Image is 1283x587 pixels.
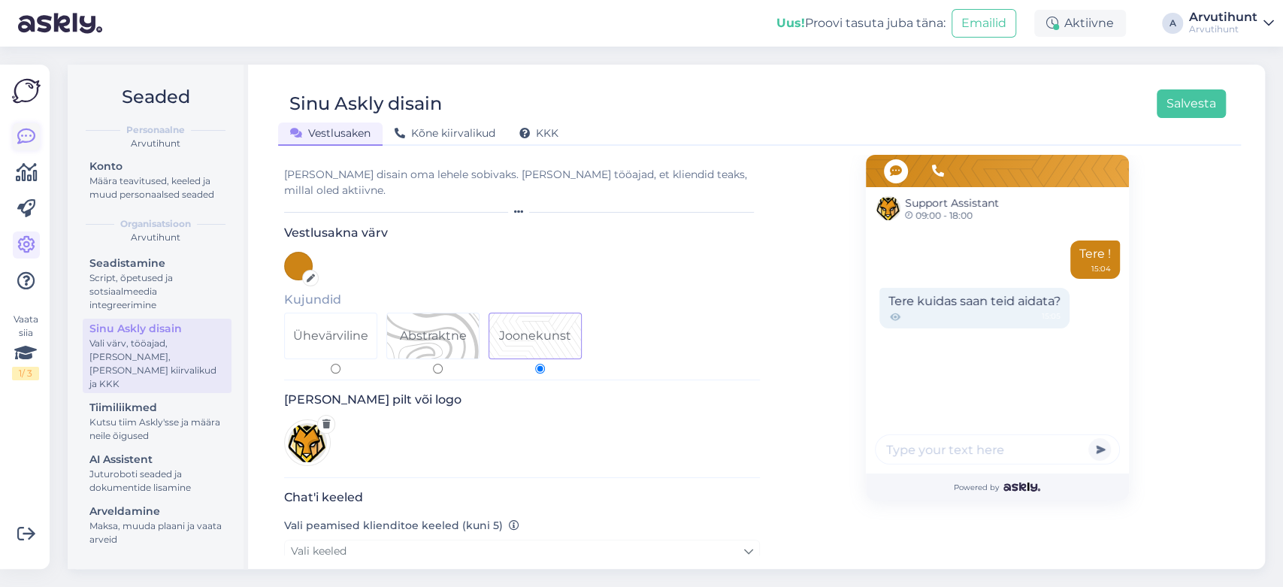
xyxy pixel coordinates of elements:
[876,196,900,220] img: Support
[284,225,760,240] h3: Vestlusakna värv
[293,327,368,345] div: Ühevärviline
[331,364,340,374] input: Ühevärviline
[1003,483,1040,492] img: Askly
[284,490,760,504] h3: Chat'i keeled
[12,367,39,380] div: 1 / 3
[83,156,231,204] a: KontoMäära teavitused, keeled ja muud personaalsed seaded
[89,519,225,546] div: Maksa, muuda plaani ja vaata arveid
[89,159,225,174] div: Konto
[284,540,760,563] a: Vali keeled
[12,77,41,105] img: Askly Logo
[1034,10,1126,37] div: Aktiivne
[519,126,558,140] span: KKK
[284,518,519,534] label: Vali peamised klienditoe keeled (kuni 5)
[499,327,571,345] div: Joonekunst
[80,137,231,150] div: Arvutihunt
[905,211,999,220] span: 09:00 - 18:00
[954,482,1040,493] span: Powered by
[89,400,225,416] div: Tiimiliikmed
[89,416,225,443] div: Kutsu tiim Askly'sse ja määra neile õigused
[83,253,231,314] a: SeadistamineScript, õpetused ja sotsiaalmeedia integreerimine
[83,501,231,549] a: ArveldamineMaksa, muuda plaani ja vaata arveid
[89,271,225,312] div: Script, õpetused ja sotsiaalmeedia integreerimine
[89,256,225,271] div: Seadistamine
[83,449,231,497] a: AI AssistentJuturoboti seaded ja dokumentide lisamine
[89,504,225,519] div: Arveldamine
[400,327,467,345] div: Abstraktne
[289,89,442,118] div: Sinu Askly disain
[89,174,225,201] div: Määra teavitused, keeled ja muud personaalsed seaded
[1189,23,1257,35] div: Arvutihunt
[952,9,1016,38] button: Emailid
[535,364,545,374] input: Pattern 2Joonekunst
[291,544,346,558] span: Vali keeled
[1189,11,1274,35] a: ArvutihuntArvutihunt
[83,319,231,393] a: Sinu Askly disainVali värv, tööajad, [PERSON_NAME], [PERSON_NAME] kiirvalikud ja KKK
[80,231,231,244] div: Arvutihunt
[120,217,191,231] b: Organisatsioon
[89,467,225,495] div: Juturoboti seaded ja dokumentide lisamine
[1189,11,1257,23] div: Arvutihunt
[284,419,331,466] img: Logo preview
[776,14,946,32] div: Proovi tasuta juba täna:
[905,195,999,211] span: Support Assistant
[1042,310,1061,324] span: 15:05
[284,292,760,307] h5: Kujundid
[89,452,225,467] div: AI Assistent
[284,392,760,407] h3: [PERSON_NAME] pilt või logo
[1091,263,1111,274] div: 15:04
[89,337,225,391] div: Vali värv, tööajad, [PERSON_NAME], [PERSON_NAME] kiirvalikud ja KKK
[1157,89,1226,118] button: Salvesta
[290,126,371,140] span: Vestlusaken
[433,364,443,374] input: Pattern 1Abstraktne
[1070,241,1120,279] div: Tere !
[126,123,185,137] b: Personaalne
[879,288,1070,328] div: Tere kuidas saan teid aidata?
[1162,13,1183,34] div: A
[12,313,39,380] div: Vaata siia
[89,321,225,337] div: Sinu Askly disain
[776,16,805,30] b: Uus!
[80,83,231,111] h2: Seaded
[395,126,495,140] span: Kõne kiirvalikud
[284,167,760,198] div: [PERSON_NAME] disain oma lehele sobivaks. [PERSON_NAME] tööajad, et kliendid teaks, millal oled a...
[875,434,1120,464] input: Type your text here
[83,398,231,445] a: TiimiliikmedKutsu tiim Askly'sse ja määra neile õigused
